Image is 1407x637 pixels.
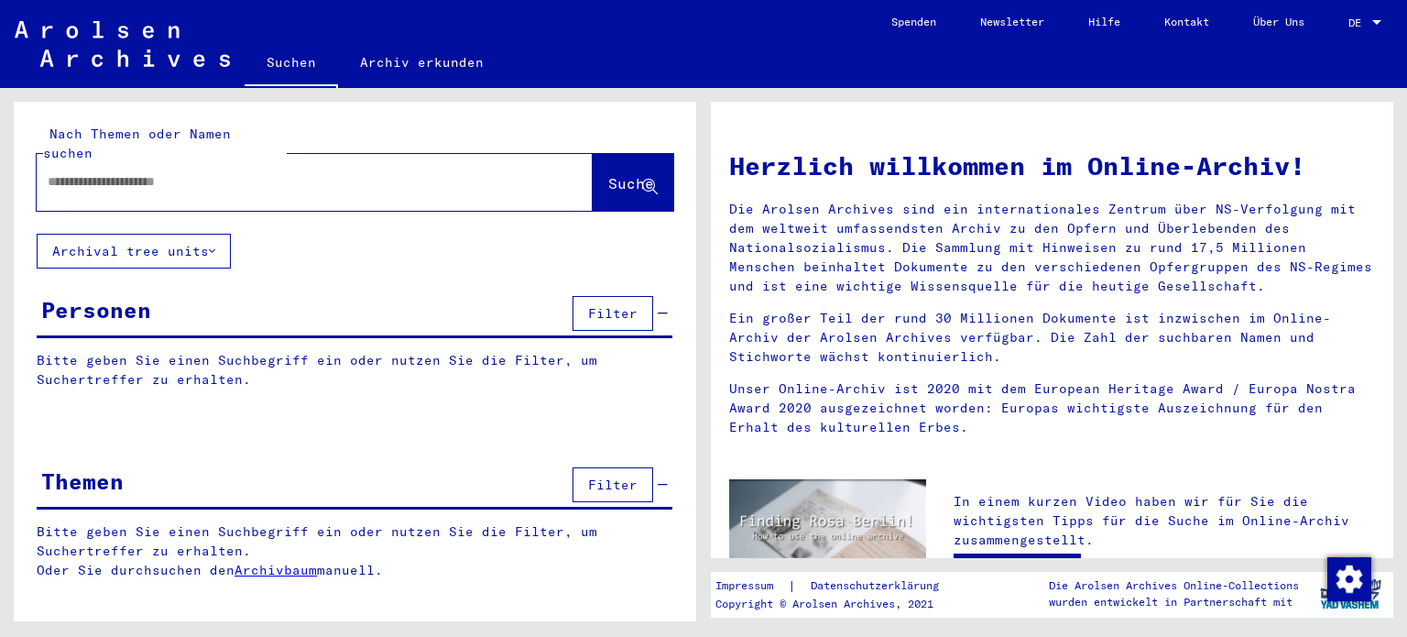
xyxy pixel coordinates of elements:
[608,174,654,192] span: Suche
[954,554,1081,590] a: Video ansehen
[729,147,1375,185] h1: Herzlich willkommen im Online-Archiv!
[1049,594,1299,610] p: wurden entwickelt in Partnerschaft mit
[954,492,1375,550] p: In einem kurzen Video haben wir für Sie die wichtigsten Tipps für die Suche im Online-Archiv zusa...
[15,21,230,67] img: Arolsen_neg.svg
[715,596,961,612] p: Copyright © Arolsen Archives, 2021
[796,577,961,596] a: Datenschutzerklärung
[573,467,653,502] button: Filter
[729,200,1375,296] p: Die Arolsen Archives sind ein internationales Zentrum über NS-Verfolgung mit dem weltweit umfasse...
[1348,16,1369,29] span: DE
[1327,557,1371,601] img: Zustimmung ändern
[37,351,672,390] p: Bitte geben Sie einen Suchbegriff ein oder nutzen Sie die Filter, um Suchertreffer zu erhalten.
[588,305,638,322] span: Filter
[41,465,124,498] div: Themen
[41,293,151,326] div: Personen
[37,522,673,580] p: Bitte geben Sie einen Suchbegriff ein oder nutzen Sie die Filter, um Suchertreffer zu erhalten. O...
[234,562,317,578] a: Archivbaum
[245,40,338,88] a: Suchen
[338,40,506,84] a: Archiv erkunden
[37,234,231,269] button: Archival tree units
[43,126,231,161] mat-label: Nach Themen oder Namen suchen
[588,477,638,493] span: Filter
[1316,571,1385,617] img: yv_logo.png
[729,479,926,587] img: video.jpg
[1326,556,1370,600] div: Zustimmung ändern
[715,577,961,596] div: |
[593,154,673,211] button: Suche
[729,379,1375,437] p: Unser Online-Archiv ist 2020 mit dem European Heritage Award / Europa Nostra Award 2020 ausgezeic...
[573,296,653,331] button: Filter
[1049,577,1299,594] p: Die Arolsen Archives Online-Collections
[729,309,1375,367] p: Ein großer Teil der rund 30 Millionen Dokumente ist inzwischen im Online-Archiv der Arolsen Archi...
[715,577,788,596] a: Impressum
